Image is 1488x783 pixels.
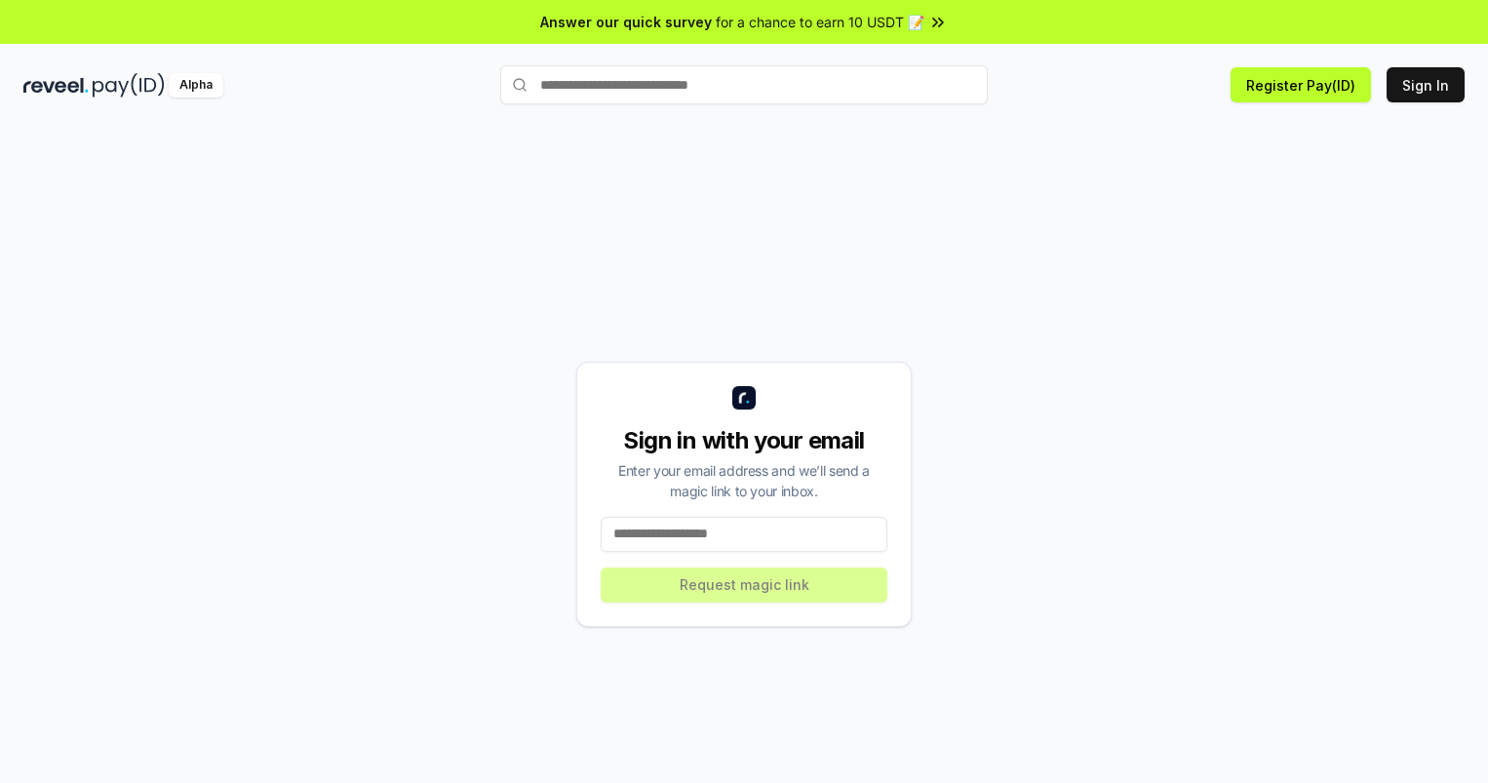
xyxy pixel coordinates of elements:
button: Register Pay(ID) [1231,67,1371,102]
img: logo_small [732,386,756,410]
span: Answer our quick survey [540,12,712,32]
div: Alpha [169,73,223,98]
span: for a chance to earn 10 USDT 📝 [716,12,924,32]
div: Sign in with your email [601,425,887,456]
div: Enter your email address and we’ll send a magic link to your inbox. [601,460,887,501]
img: reveel_dark [23,73,89,98]
img: pay_id [93,73,165,98]
button: Sign In [1387,67,1465,102]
